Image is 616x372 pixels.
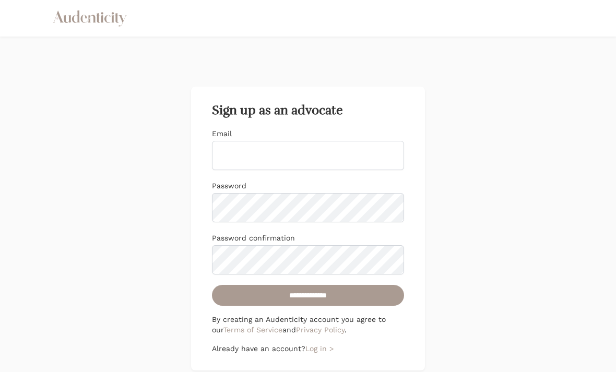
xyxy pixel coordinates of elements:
label: Email [212,129,232,138]
a: Log in > [305,344,334,353]
p: By creating an Audenticity account you agree to our and . [212,314,404,335]
a: Terms of Service [223,326,282,334]
label: Password [212,182,246,190]
label: Password confirmation [212,234,295,242]
a: Privacy Policy [296,326,345,334]
p: Already have an account? [212,343,404,354]
h2: Sign up as an advocate [212,103,404,118]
